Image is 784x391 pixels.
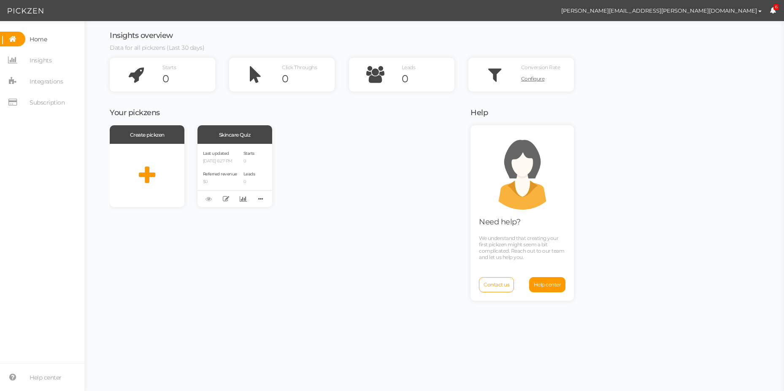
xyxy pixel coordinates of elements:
span: Integrations [30,75,63,88]
span: Help center [30,371,62,384]
img: support.png [484,134,560,210]
span: Need help? [479,217,520,227]
span: Data for all pickzens (Last 30 days) [110,44,204,51]
a: Help center [529,277,566,292]
p: 0 [243,159,255,164]
a: Configure [521,73,574,85]
p: [DATE] 6:27 PM [203,159,237,164]
span: Home [30,32,47,46]
button: [PERSON_NAME][EMAIL_ADDRESS][PERSON_NAME][DOMAIN_NAME] [553,3,770,18]
span: We understand that creating your first pickzen might seem a bit complicated. Reach out to our tea... [479,235,564,260]
span: Leads [402,64,416,70]
span: Help [470,108,488,117]
span: Configure [521,76,545,82]
span: Starts [243,151,254,156]
span: Help center [534,281,561,288]
div: Skincare Quiz [197,125,272,144]
div: 0 [162,73,215,85]
img: Pickzen logo [8,6,43,16]
p: $0 [203,179,237,185]
span: Last updated [203,151,229,156]
span: Conversion Rate [521,64,560,70]
span: Insights [30,54,51,67]
span: Click Throughs [282,64,317,70]
span: Leads [243,171,255,177]
div: 0 [282,73,335,85]
span: Starts [162,64,176,70]
span: Create pickzen [130,132,165,138]
span: Subscription [30,96,65,109]
span: Insights overview [110,31,173,40]
span: Your pickzens [110,108,160,117]
span: Contact us [484,281,509,288]
p: 0 [243,179,255,185]
img: e461e14119391d8baf729a9bdf18d419 [538,3,553,18]
div: 0 [402,73,454,85]
span: Referred revenue [203,171,237,177]
span: 6 [773,4,779,11]
span: [PERSON_NAME][EMAIL_ADDRESS][PERSON_NAME][DOMAIN_NAME] [561,7,757,14]
div: Last updated [DATE] 6:27 PM Referred revenue $0 Starts 0 Leads 0 [197,144,272,207]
